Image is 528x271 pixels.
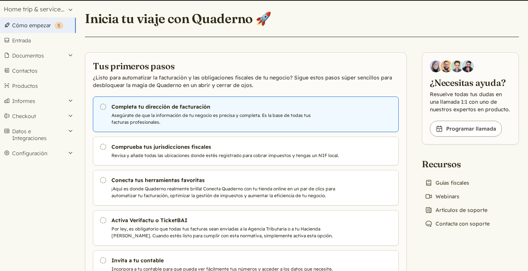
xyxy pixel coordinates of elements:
p: Asegúrate de que la información de tu negocio es precisa y completa. Es la base de todas tus fact... [111,112,342,126]
a: Contacta con soporte [422,218,493,229]
img: Diana Carrasco, Account Executive at Quaderno [430,60,442,72]
a: Artículos de soporte [422,205,490,215]
a: Webinars [422,191,462,202]
span: 5 [58,23,60,28]
a: Completa tu dirección de facturación Asegúrate de que la información de tu negocio es precisa y c... [93,97,399,132]
a: Programar llamada [430,121,502,137]
h3: Conecta tus herramientas favoritas [111,176,342,184]
h3: Invita a tu contable [111,257,342,264]
p: Resuelve todas tus dudas en una llamada 1:1 con uno de nuestros expertos en producto. [430,90,511,113]
img: Ivo Oltmans, Business Developer at Quaderno [451,60,463,72]
h3: Activa Verifactu o TicketBAI [111,216,342,224]
p: Revisa y añade todas las ubicaciones donde estés registrado para cobrar impuestos y tengas un NIF... [111,152,342,159]
h2: Recursos [422,158,493,170]
a: Activa Verifactu o TicketBAI Por ley, es obligatorio que todas tus facturas sean enviadas a la Ag... [93,210,399,246]
p: Por ley, es obligatorio que todas tus facturas sean enviadas a la Agencia Tributaria o a tu Hacie... [111,226,342,239]
p: ¿Listo para automatizar la facturación y las obligaciones fiscales de tu negocio? Sigue estos pas... [93,74,399,89]
a: Comprueba tus jurisdicciones fiscales Revisa y añade todas las ubicaciones donde estés registrado... [93,137,399,165]
h1: Inicia tu viaje con Quaderno 🚀 [85,11,271,27]
img: Javier Rubio, DevRel at Quaderno [462,60,474,72]
a: Guías fiscales [422,178,472,188]
img: Jairo Fumero, Account Executive at Quaderno [440,60,453,72]
h3: Completa tu dirección de facturación [111,103,342,111]
h3: Comprueba tus jurisdicciones fiscales [111,143,342,151]
a: Conecta tus herramientas favoritas ¡Aquí es donde Quaderno realmente brilla! Conecta Quaderno con... [93,170,399,206]
h2: Tus primeros pasos [93,60,399,72]
h2: ¿Necesitas ayuda? [430,77,511,89]
p: ¡Aquí es donde Quaderno realmente brilla! Conecta Quaderno con tu tienda online en un par de clic... [111,185,342,199]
